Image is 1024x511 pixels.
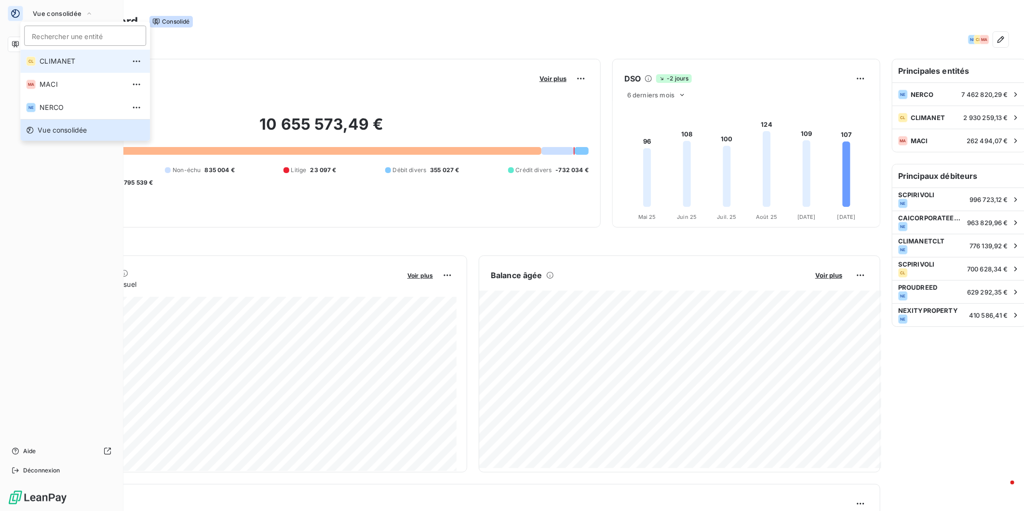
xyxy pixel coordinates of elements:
button: Voir plus [812,271,845,280]
div: NE [26,103,36,112]
span: 23 097 € [310,166,337,175]
tspan: Mai 25 [638,214,656,220]
tspan: Juin 25 [677,214,697,220]
div: NE [898,199,908,208]
span: CAICORPORATEETPRO [898,214,961,222]
span: Vue consolidée [38,125,87,135]
div: MA [26,80,36,89]
span: Débit divers [393,166,427,175]
span: 996 723,12 € [970,196,1008,203]
span: Litige [291,166,307,175]
span: 2 930 259,13 € [964,114,1008,121]
span: 776 139,92 € [970,242,1008,250]
h6: Balance âgée [491,269,542,281]
span: PROUDREED [898,283,961,291]
span: SCPIRIVOLI [898,191,964,199]
span: 7 462 820,29 € [962,91,1008,98]
div: NE [898,222,908,231]
div: NE [898,314,908,324]
span: Chiffre d'affaires mensuel [54,279,401,289]
span: 629 292,35 € [967,288,1008,296]
span: 6 derniers mois [627,91,674,99]
span: CLIMANET [40,56,125,66]
h2: 10 655 573,49 € [54,115,589,144]
span: CLIMANET [911,114,961,121]
span: Voir plus [407,272,433,279]
div: NE [898,291,908,301]
span: 700 628,34 € [967,265,1008,273]
span: -732 034 € [555,166,589,175]
div: NE [898,245,908,255]
span: 963 829,96 € [967,219,1008,227]
span: Vue consolidée [33,10,81,17]
tspan: [DATE] [837,214,856,220]
span: Déconnexion [23,466,60,475]
span: 262 494,07 € [967,137,1008,145]
span: 355 027 € [430,166,459,175]
div: MA [980,35,989,44]
span: NEXITYPROPERTY [898,307,963,314]
span: MACI [40,80,125,89]
input: placeholder [24,26,146,46]
tspan: Juil. 25 [717,214,737,220]
span: 835 004 € [204,166,234,175]
img: Logo LeanPay [8,490,67,505]
div: NE [898,90,908,99]
button: Voir plus [404,271,436,280]
span: Consolidé [149,16,192,27]
span: CLIMANETCLT [898,237,964,245]
iframe: Intercom live chat [991,478,1014,501]
a: Aide [8,444,115,459]
span: SCPIRIVOLI [898,260,961,268]
span: MACI [911,137,964,145]
span: NERCO [911,91,959,98]
tspan: Août 25 [756,214,777,220]
h6: DSO [624,73,641,84]
div: MA [898,136,908,146]
span: Crédit divers [516,166,552,175]
span: Voir plus [539,75,566,82]
tspan: [DATE] [797,214,816,220]
span: Aide [23,447,36,456]
span: 410 586,41 € [969,311,1008,319]
button: Voir plus [537,74,569,83]
span: -2 jours [656,74,691,83]
span: -795 539 € [121,178,153,187]
div: CL [974,35,984,44]
span: Voir plus [815,271,842,279]
span: Non-échu [173,166,201,175]
div: CL [898,268,908,278]
div: NE [968,35,978,44]
div: CL [898,113,908,122]
div: CL [26,56,36,66]
span: NERCO [40,103,125,112]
